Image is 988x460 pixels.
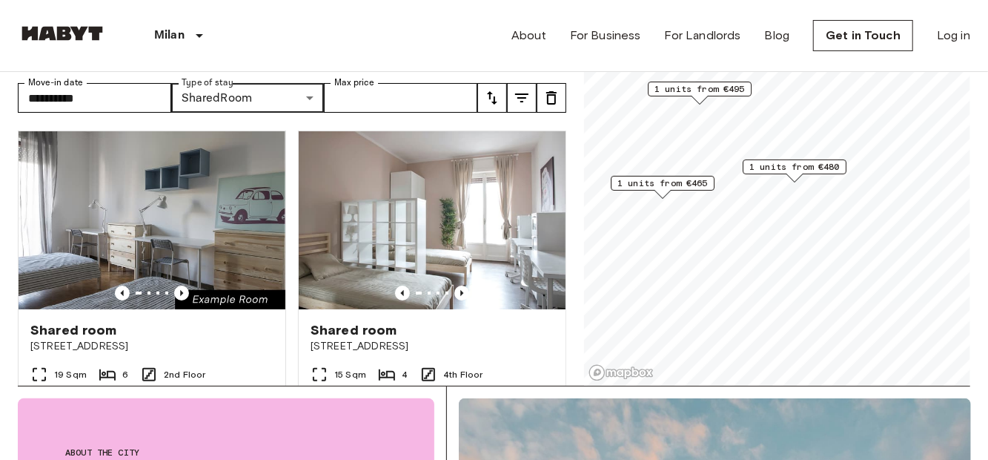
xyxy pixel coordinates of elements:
[171,83,325,113] div: SharedRoom
[18,83,171,113] input: Choose date, selected date is 19 Sep 2025
[164,368,205,381] span: 2nd Floor
[154,27,185,45] p: Milan
[665,27,741,45] a: For Landlords
[507,83,537,113] button: tune
[311,321,397,339] span: Shared room
[477,83,507,113] button: tune
[648,82,752,105] div: Map marker
[654,82,745,96] span: 1 units from €495
[299,131,566,309] img: Marketing picture of unit IT-14-025-001-03H
[617,177,708,190] span: 1 units from €465
[18,131,286,447] a: Marketing picture of unit IT-14-029-003-04HPrevious imagePrevious imageShared room[STREET_ADDRESS...
[182,76,233,89] label: Type of stay
[749,160,840,174] span: 1 units from €480
[115,286,130,300] button: Previous image
[765,27,790,45] a: Blog
[570,27,641,45] a: For Business
[743,160,846,183] div: Map marker
[30,339,273,354] span: [STREET_ADDRESS]
[65,446,387,459] span: About the city
[28,76,83,89] label: Move-in date
[443,368,483,381] span: 4th Floor
[54,368,87,381] span: 19 Sqm
[334,76,374,89] label: Max price
[454,286,469,300] button: Previous image
[298,131,566,447] a: Marketing picture of unit IT-14-025-001-03HPrevious imagePrevious imageShared room[STREET_ADDRESS...
[511,27,546,45] a: About
[611,176,715,199] div: Map marker
[395,286,410,300] button: Previous image
[402,368,408,381] span: 4
[589,364,654,381] a: Mapbox logo
[311,339,554,354] span: [STREET_ADDRESS]
[122,368,128,381] span: 6
[30,321,117,339] span: Shared room
[18,26,107,41] img: Habyt
[174,286,189,300] button: Previous image
[19,131,285,309] img: Marketing picture of unit IT-14-029-003-04H
[813,20,913,51] a: Get in Touch
[334,368,366,381] span: 15 Sqm
[537,83,566,113] button: tune
[937,27,970,45] a: Log in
